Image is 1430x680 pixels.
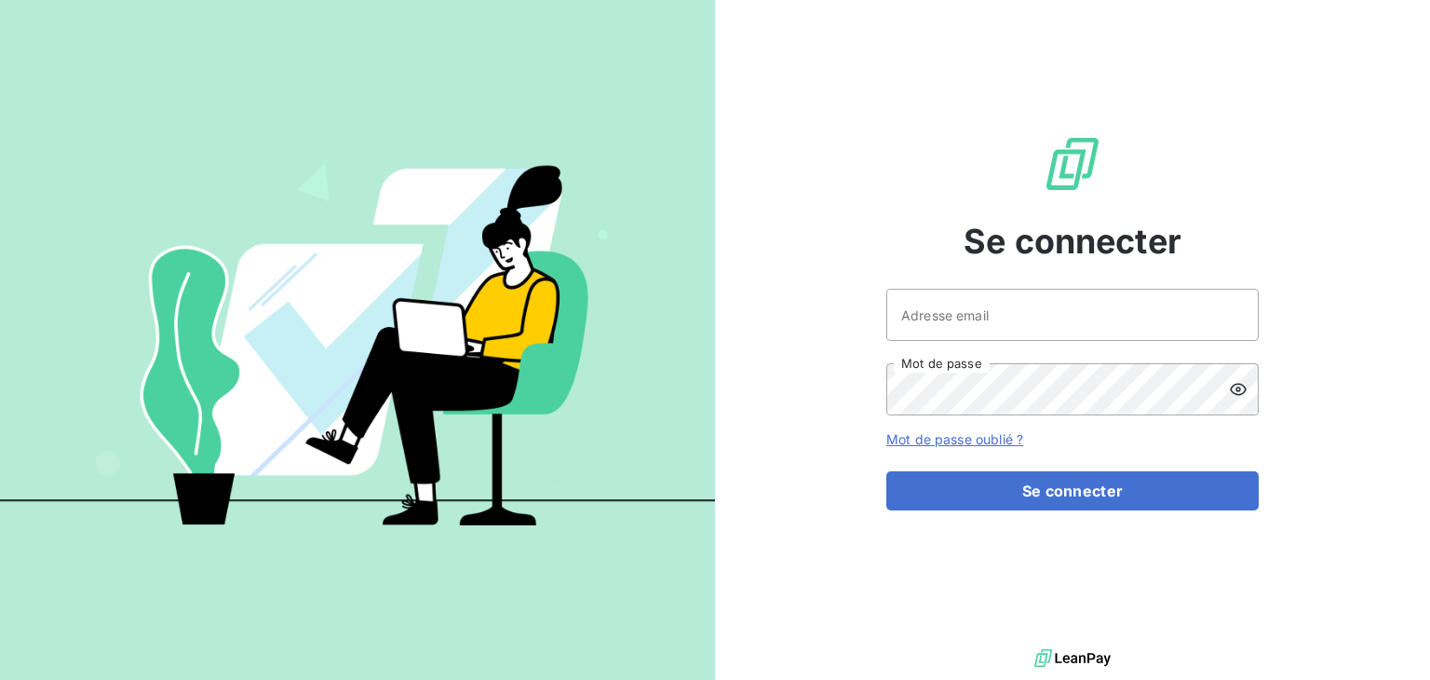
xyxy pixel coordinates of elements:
[886,431,1023,447] a: Mot de passe oublié ?
[964,216,1181,266] span: Se connecter
[886,289,1259,341] input: placeholder
[1043,134,1102,194] img: Logo LeanPay
[1034,645,1111,673] img: logo
[886,471,1259,510] button: Se connecter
